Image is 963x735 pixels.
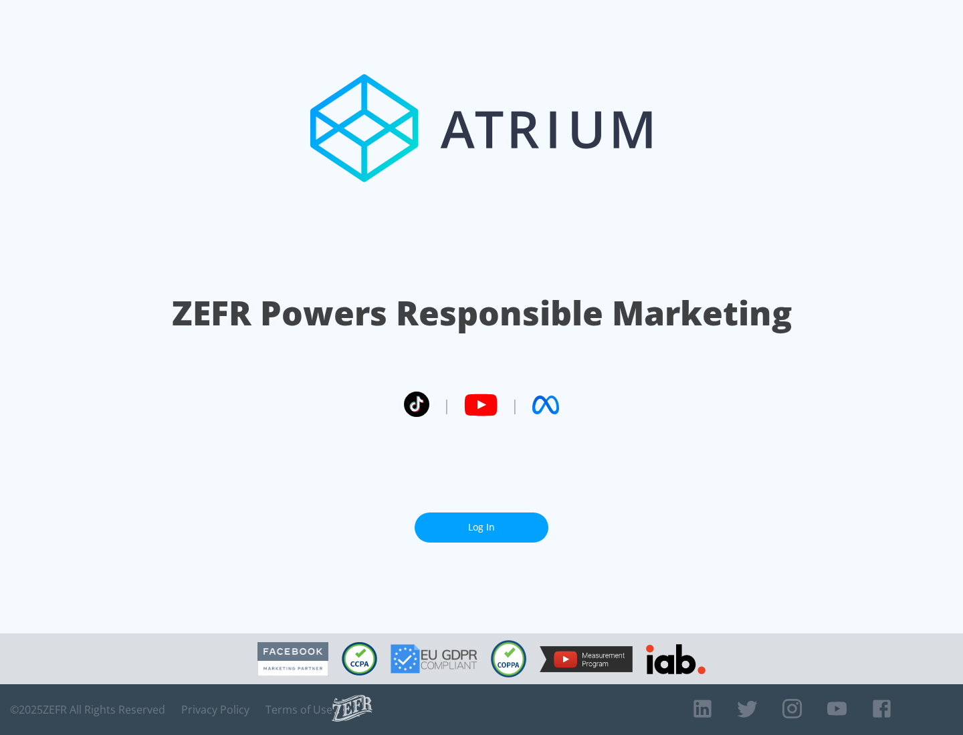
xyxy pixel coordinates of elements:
span: | [443,395,451,415]
img: YouTube Measurement Program [540,646,633,672]
img: COPPA Compliant [491,640,526,678]
h1: ZEFR Powers Responsible Marketing [172,290,792,336]
img: Facebook Marketing Partner [257,642,328,676]
img: CCPA Compliant [342,642,377,676]
img: IAB [646,644,706,674]
span: © 2025 ZEFR All Rights Reserved [10,703,165,716]
a: Log In [415,512,548,543]
a: Privacy Policy [181,703,249,716]
span: | [511,395,519,415]
img: GDPR Compliant [391,644,477,674]
a: Terms of Use [265,703,332,716]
